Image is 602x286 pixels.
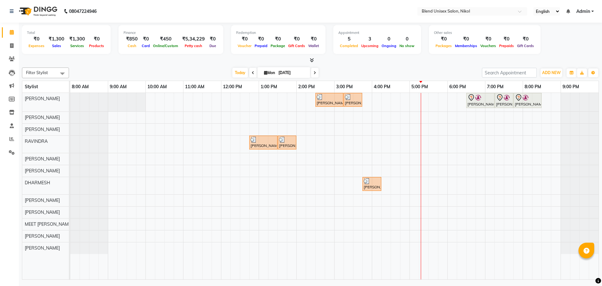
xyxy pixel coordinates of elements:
[26,70,48,75] span: Filter Stylist
[307,44,320,48] span: Wallet
[253,44,269,48] span: Prepaid
[380,35,398,43] div: 0
[380,44,398,48] span: Ongoing
[16,3,59,20] img: logo
[479,44,498,48] span: Vouchers
[316,94,343,106] div: [PERSON_NAME], TK03, 02:30 PM-03:15 PM, Hair Cut [DEMOGRAPHIC_DATA]
[87,44,106,48] span: Products
[360,44,380,48] span: Upcoming
[27,35,46,43] div: ₹0
[221,82,244,91] a: 12:00 PM
[541,68,562,77] button: ADD NEW
[69,3,97,20] b: 08047224946
[124,30,218,35] div: Finance
[514,94,541,107] div: [PERSON_NAME], TK01, 07:45 PM-08:30 PM, [PERSON_NAME] Colour
[25,197,60,203] span: [PERSON_NAME]
[482,68,537,78] input: Search Appointment
[344,94,362,106] div: [PERSON_NAME], TK03, 03:15 PM-03:45 PM, [PERSON_NAME]
[236,35,253,43] div: ₹0
[498,35,515,43] div: ₹0
[498,44,515,48] span: Prepaids
[467,94,494,107] div: [PERSON_NAME], TK01, 06:30 PM-07:15 PM, Hair Cut [DEMOGRAPHIC_DATA]
[25,180,50,186] span: DHARMESH
[338,44,360,48] span: Completed
[236,30,320,35] div: Redemption
[576,8,590,15] span: Admin
[277,68,308,78] input: 2025-09-01
[183,44,204,48] span: Petty cash
[25,221,72,227] span: MEET [PERSON_NAME]
[297,82,316,91] a: 2:00 PM
[151,44,180,48] span: Online/Custom
[495,94,513,107] div: [PERSON_NAME], TK01, 07:15 PM-07:45 PM, [PERSON_NAME]
[25,96,60,101] span: [PERSON_NAME]
[25,245,60,251] span: [PERSON_NAME]
[542,70,561,75] span: ADD NEW
[479,35,498,43] div: ₹0
[25,233,60,239] span: [PERSON_NAME]
[410,82,430,91] a: 5:00 PM
[515,35,536,43] div: ₹0
[269,44,287,48] span: Package
[207,35,218,43] div: ₹0
[126,44,138,48] span: Cash
[70,82,90,91] a: 8:00 AM
[27,44,46,48] span: Expenses
[25,138,48,144] span: RAVINDRA
[25,127,60,132] span: [PERSON_NAME]
[140,35,151,43] div: ₹0
[453,44,479,48] span: Memberships
[232,68,248,78] span: Today
[25,84,38,89] span: Stylist
[140,44,151,48] span: Card
[448,82,467,91] a: 6:00 PM
[338,30,416,35] div: Appointment
[183,82,206,91] a: 11:00 AM
[87,35,106,43] div: ₹0
[25,209,60,215] span: [PERSON_NAME]
[108,82,128,91] a: 9:00 AM
[180,35,207,43] div: ₹5,34,229
[335,82,354,91] a: 3:00 PM
[515,44,536,48] span: Gift Cards
[124,35,140,43] div: ₹850
[67,35,87,43] div: ₹1,300
[523,82,543,91] a: 8:00 PM
[434,44,453,48] span: Packages
[25,168,60,174] span: [PERSON_NAME]
[151,35,180,43] div: ₹450
[485,82,505,91] a: 7:00 PM
[46,35,67,43] div: ₹1,300
[434,35,453,43] div: ₹0
[69,44,86,48] span: Services
[278,137,296,148] div: [PERSON_NAME], TK02, 01:30 PM-02:00 PM, [PERSON_NAME]
[338,35,360,43] div: 5
[287,44,307,48] span: Gift Cards
[208,44,218,48] span: Due
[262,70,277,75] span: Mon
[25,156,60,162] span: [PERSON_NAME]
[27,30,106,35] div: Total
[372,82,392,91] a: 4:00 PM
[434,30,536,35] div: Other sales
[453,35,479,43] div: ₹0
[50,44,63,48] span: Sales
[250,137,277,148] div: [PERSON_NAME], TK02, 12:45 PM-01:30 PM, Hair Cut [DEMOGRAPHIC_DATA]
[25,115,60,120] span: [PERSON_NAME]
[398,35,416,43] div: 0
[253,35,269,43] div: ₹0
[287,35,307,43] div: ₹0
[269,35,287,43] div: ₹0
[307,35,320,43] div: ₹0
[360,35,380,43] div: 3
[259,82,279,91] a: 1:00 PM
[398,44,416,48] span: No show
[146,82,168,91] a: 10:00 AM
[561,82,581,91] a: 9:00 PM
[363,178,381,190] div: [PERSON_NAME], TK03, 03:45 PM-04:15 PM, Head Massage [DEMOGRAPHIC_DATA]
[236,44,253,48] span: Voucher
